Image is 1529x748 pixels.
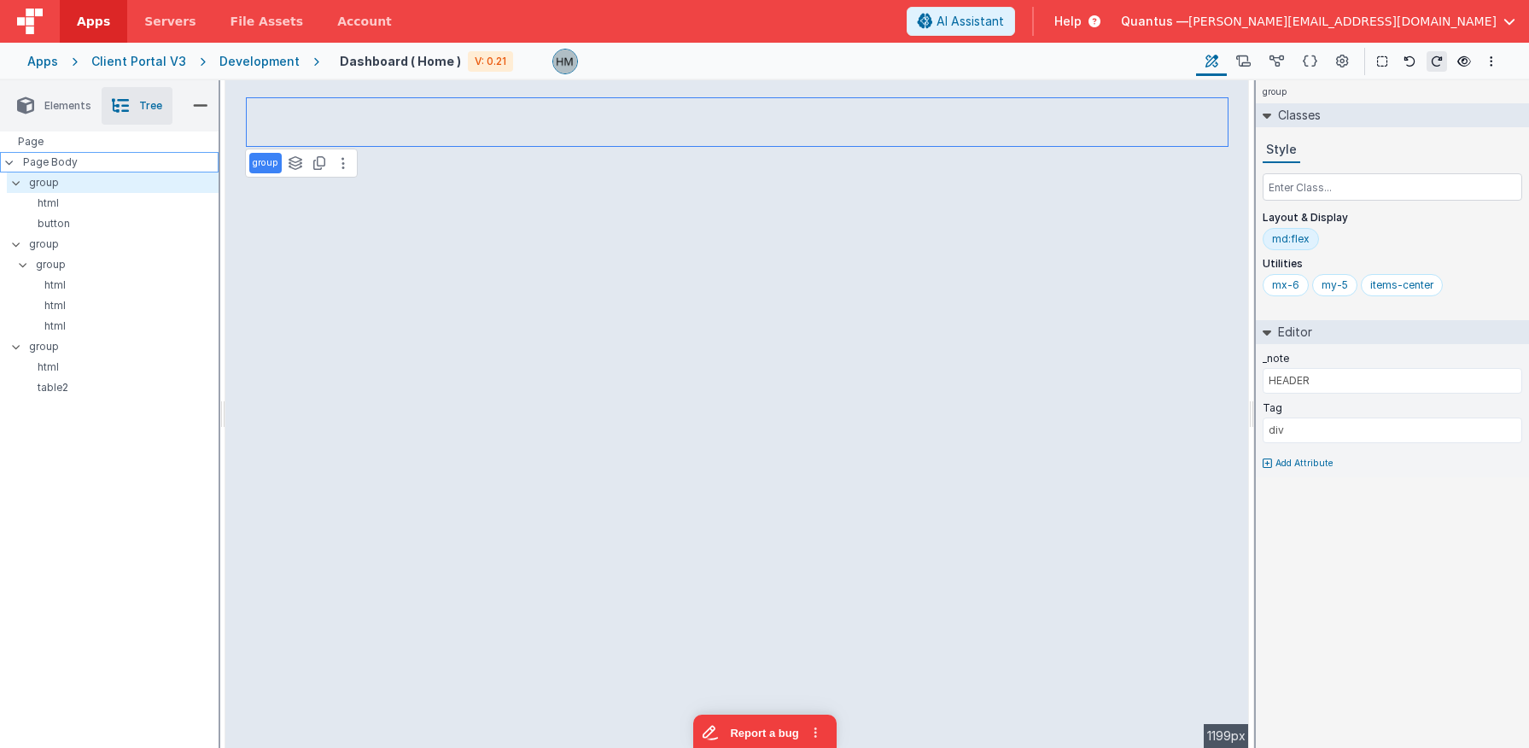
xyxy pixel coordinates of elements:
[907,7,1015,36] button: AI Assistant
[91,53,186,70] div: Client Portal V3
[340,55,461,67] h4: Dashboard ( Home )
[20,217,219,231] p: button
[1188,13,1497,30] span: [PERSON_NAME][EMAIL_ADDRESS][DOMAIN_NAME]
[553,50,577,73] img: 1b65a3e5e498230d1b9478315fee565b
[253,156,278,170] p: group
[1272,232,1310,246] div: md:flex
[1054,13,1082,30] span: Help
[1481,51,1502,72] button: Options
[27,53,58,70] div: Apps
[29,337,219,356] p: group
[23,155,219,169] p: Page Body
[1271,103,1321,127] h2: Classes
[20,360,219,374] p: html
[1263,211,1522,225] p: Layout & Display
[1263,173,1522,201] input: Enter Class...
[1256,80,1293,103] h4: group
[36,255,219,274] p: group
[20,196,219,210] p: html
[1275,457,1333,470] p: Add Attribute
[1263,401,1282,415] label: Tag
[1322,278,1348,292] div: my-5
[937,13,1004,30] span: AI Assistant
[139,99,162,113] span: Tree
[1121,13,1188,30] span: Quantus —
[27,319,219,333] p: html
[77,13,110,30] span: Apps
[1272,278,1299,292] div: mx-6
[27,299,219,313] p: html
[1263,137,1300,163] button: Style
[20,381,219,394] p: table2
[29,173,219,192] p: group
[1263,352,1289,365] label: _note
[468,51,513,72] div: V: 0.21
[29,235,219,254] p: group
[144,13,196,30] span: Servers
[231,13,304,30] span: File Assets
[1121,13,1515,30] button: Quantus — [PERSON_NAME][EMAIL_ADDRESS][DOMAIN_NAME]
[1263,457,1522,470] button: Add Attribute
[225,80,1249,748] div: -->
[1263,257,1522,271] p: Utilities
[1370,278,1433,292] div: items-center
[1204,724,1249,748] div: 1199px
[27,278,219,292] p: html
[1271,320,1312,344] h2: Editor
[44,99,91,113] span: Elements
[219,53,300,70] div: Development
